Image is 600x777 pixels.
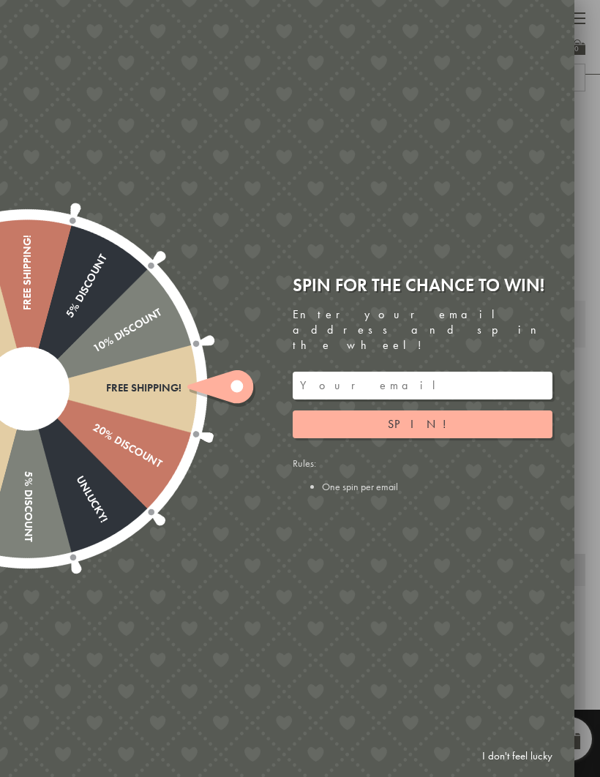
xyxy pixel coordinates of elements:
li: One spin per email [322,480,552,493]
div: Spin for the chance to win! [293,274,552,296]
span: Spin! [388,416,457,432]
a: I don't feel lucky [475,743,560,770]
input: Your email [293,372,552,399]
div: 5% Discount [22,252,110,391]
div: 10% Discount [24,307,163,394]
div: Unlucky! [22,386,110,525]
button: Spin! [293,410,552,438]
div: Free shipping! [21,235,34,388]
div: 5% Discount [21,388,34,542]
div: Rules: [293,457,552,493]
div: 20% Discount [24,383,163,471]
div: Free shipping! [28,382,181,394]
div: Enter your email address and spin the wheel! [293,307,552,353]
